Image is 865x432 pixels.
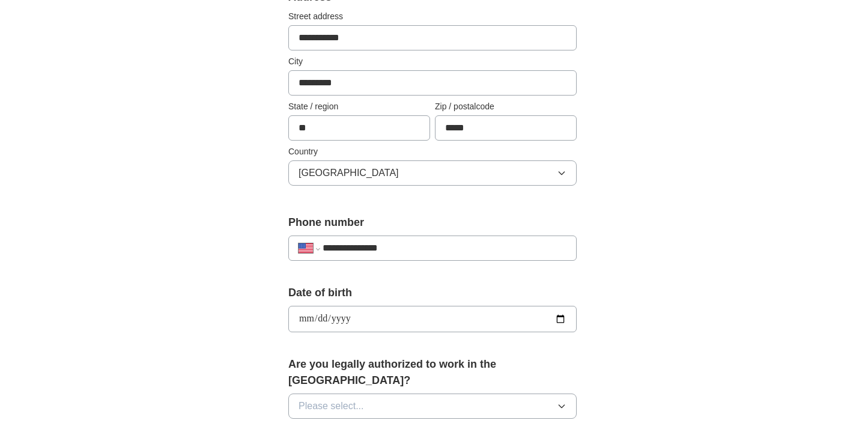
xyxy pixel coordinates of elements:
label: Date of birth [288,285,577,301]
label: Street address [288,10,577,23]
label: Country [288,145,577,158]
label: City [288,55,577,68]
span: Please select... [299,399,364,413]
label: Phone number [288,214,577,231]
label: Are you legally authorized to work in the [GEOGRAPHIC_DATA]? [288,356,577,389]
span: [GEOGRAPHIC_DATA] [299,166,399,180]
button: Please select... [288,394,577,419]
label: Zip / postalcode [435,100,577,113]
label: State / region [288,100,430,113]
button: [GEOGRAPHIC_DATA] [288,160,577,186]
